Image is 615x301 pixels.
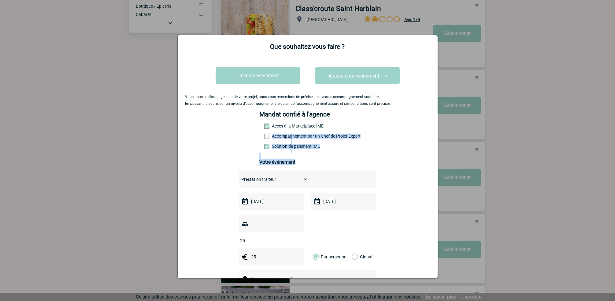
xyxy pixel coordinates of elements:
[239,237,296,245] input: Nombre de participants
[250,197,292,205] input: Date de début
[249,275,333,284] span: Nantes
[352,248,356,265] label: Global
[264,144,291,149] label: Conformité aux process achat client, Prise en charge de la facturation, Mutualisation de plusieur...
[324,275,327,284] span: ×
[259,159,356,165] h3: Votre événement
[250,253,292,261] input: Budget HT
[313,248,319,265] label: Par personne
[264,134,291,139] label: Prestation payante
[185,101,430,106] p: En passant la souris sur un niveau d’accompagnement le détail de l’accompagnement assuré et ses c...
[264,124,291,128] label: Accès à la Marketplace IME
[188,43,427,50] h2: Que souhaitez vous faire ?
[259,111,330,118] h4: Mandat confié à l'agence
[216,67,300,84] button: Créer un événement
[322,197,364,205] input: Date de fin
